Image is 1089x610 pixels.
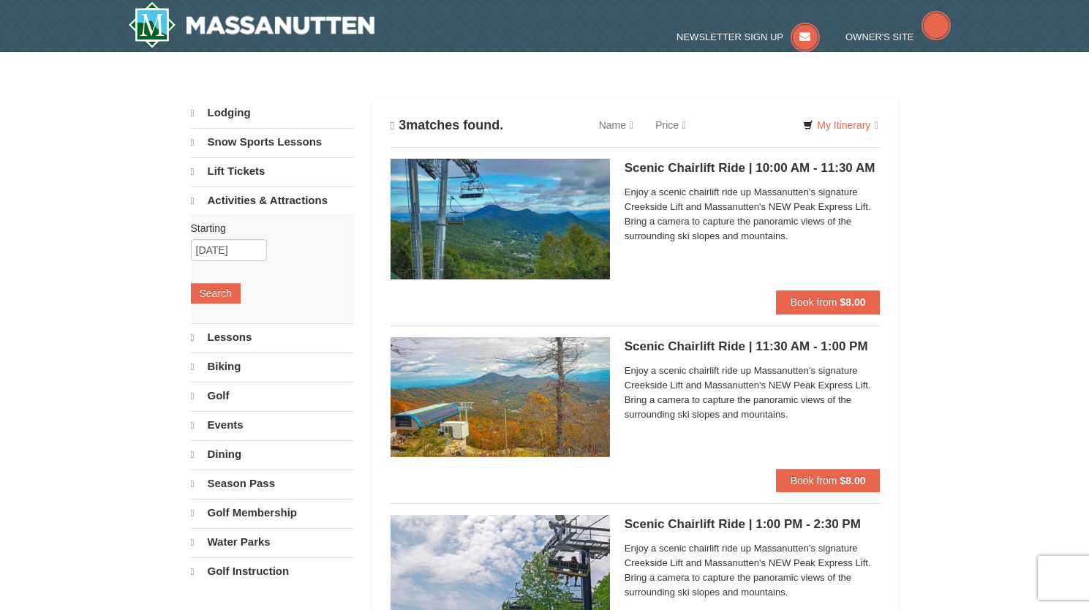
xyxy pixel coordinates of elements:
[391,337,610,457] img: 24896431-13-a88f1aaf.jpg
[191,99,354,127] a: Lodging
[625,161,881,176] h5: Scenic Chairlift Ride | 10:00 AM - 11:30 AM
[191,470,354,497] a: Season Pass
[191,528,354,556] a: Water Parks
[191,411,354,439] a: Events
[191,221,343,236] label: Starting
[588,110,644,140] a: Name
[191,353,354,380] a: Biking
[677,31,783,42] span: Newsletter Sign Up
[840,475,865,486] strong: $8.00
[625,185,881,244] span: Enjoy a scenic chairlift ride up Massanutten’s signature Creekside Lift and Massanutten's NEW Pea...
[776,469,881,492] button: Book from $8.00
[191,440,354,468] a: Dining
[677,31,820,42] a: Newsletter Sign Up
[191,283,241,304] button: Search
[191,187,354,214] a: Activities & Attractions
[845,31,914,42] span: Owner's Site
[191,128,354,156] a: Snow Sports Lessons
[191,382,354,410] a: Golf
[191,557,354,585] a: Golf Instruction
[625,364,881,422] span: Enjoy a scenic chairlift ride up Massanutten’s signature Creekside Lift and Massanutten's NEW Pea...
[791,475,837,486] span: Book from
[840,296,865,308] strong: $8.00
[776,290,881,314] button: Book from $8.00
[391,159,610,279] img: 24896431-1-a2e2611b.jpg
[794,114,887,136] a: My Itinerary
[845,31,951,42] a: Owner's Site
[128,1,375,48] a: Massanutten Resort
[128,1,375,48] img: Massanutten Resort Logo
[791,296,837,308] span: Book from
[625,541,881,600] span: Enjoy a scenic chairlift ride up Massanutten’s signature Creekside Lift and Massanutten's NEW Pea...
[625,339,881,354] h5: Scenic Chairlift Ride | 11:30 AM - 1:00 PM
[625,517,881,532] h5: Scenic Chairlift Ride | 1:00 PM - 2:30 PM
[191,499,354,527] a: Golf Membership
[191,323,354,351] a: Lessons
[191,157,354,185] a: Lift Tickets
[644,110,697,140] a: Price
